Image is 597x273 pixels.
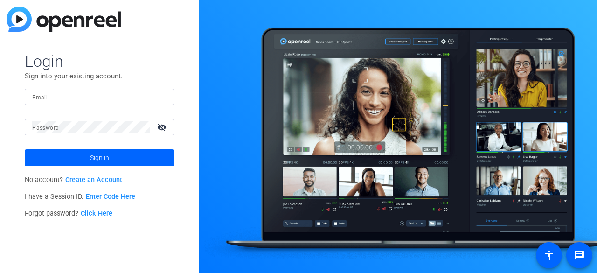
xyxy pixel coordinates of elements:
[574,250,585,261] mat-icon: message
[32,94,48,101] mat-label: Email
[7,7,121,32] img: blue-gradient.svg
[25,149,174,166] button: Sign in
[25,176,122,184] span: No account?
[65,176,122,184] a: Create an Account
[152,120,174,134] mat-icon: visibility_off
[90,146,109,169] span: Sign in
[25,210,112,217] span: Forgot password?
[32,91,167,102] input: Enter Email Address
[25,193,135,201] span: I have a Session ID.
[32,125,59,131] mat-label: Password
[543,250,555,261] mat-icon: accessibility
[25,71,174,81] p: Sign into your existing account.
[25,51,174,71] span: Login
[81,210,112,217] a: Click Here
[86,193,135,201] a: Enter Code Here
